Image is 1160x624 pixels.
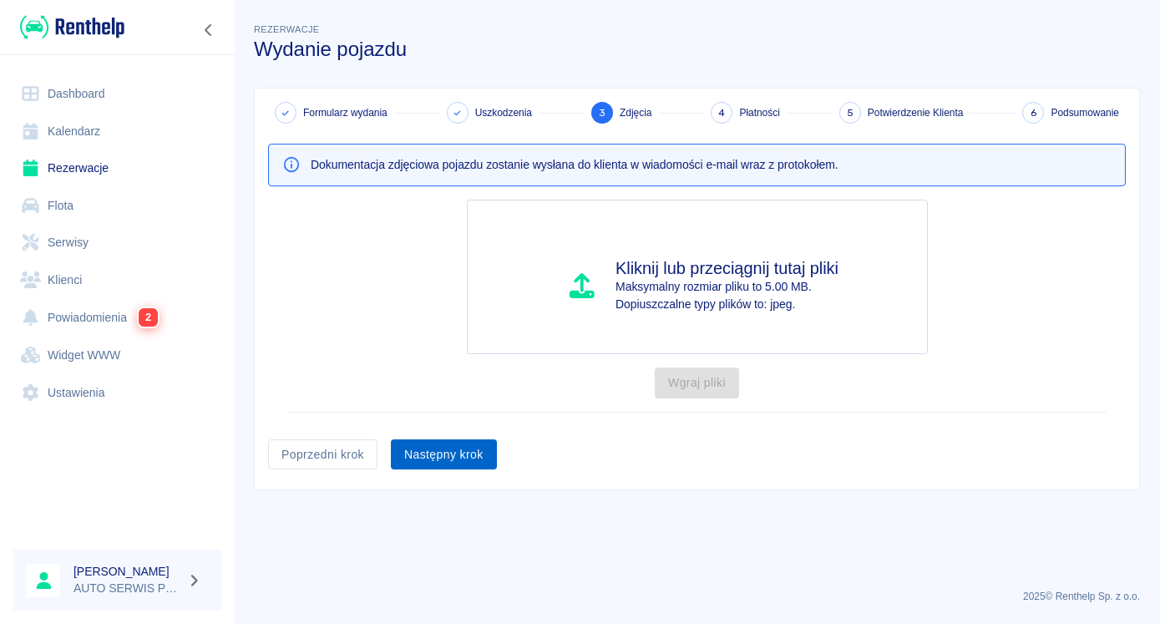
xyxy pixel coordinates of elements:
a: Klienci [13,261,221,299]
span: Potwierdzenie Klienta [868,105,964,120]
img: Renthelp logo [20,13,124,41]
a: Ustawienia [13,374,221,412]
span: 6 [1031,104,1036,122]
a: Powiadomienia2 [13,298,221,337]
span: 5 [847,104,854,122]
a: Rezerwacje [13,150,221,187]
a: Renthelp logo [13,13,124,41]
h4: Kliknij lub przeciągnij tutaj pliki [615,258,838,278]
span: 3 [599,104,605,122]
a: Dashboard [13,75,221,113]
span: Podsumowanie [1051,105,1119,120]
p: 2025 © Renthelp Sp. z o.o. [254,589,1140,604]
a: Flota [13,187,221,225]
p: Maksymalny rozmiar pliku to 5.00 MB. [615,278,838,296]
span: 2 [139,308,158,327]
a: Kalendarz [13,113,221,150]
button: Zwiń nawigację [196,19,221,41]
a: Serwisy [13,224,221,261]
span: Zdjęcia [620,105,651,120]
span: Rezerwacje [254,24,319,34]
h3: Wydanie pojazdu [254,38,1140,61]
span: 4 [718,104,725,122]
span: Płatności [739,105,779,120]
p: Dopiuszczalne typy plików to: jpeg. [615,296,838,313]
a: Widget WWW [13,337,221,374]
button: Poprzedni krok [268,439,377,470]
span: Uszkodzenia [475,105,532,120]
p: Dokumentacja zdjęciowa pojazdu zostanie wysłana do klienta w wiadomości e-mail wraz z protokołem. [311,156,838,174]
h6: [PERSON_NAME] [73,563,180,580]
p: AUTO SERWIS Przybyła [73,580,180,597]
span: Formularz wydania [303,105,388,120]
button: Następny krok [391,439,497,470]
